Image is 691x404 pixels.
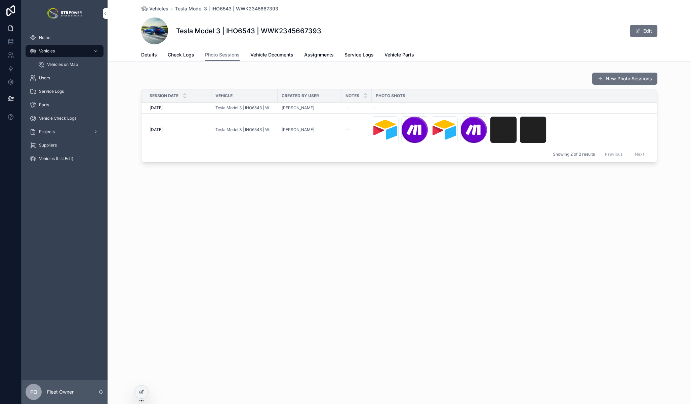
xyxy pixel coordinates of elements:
span: Vehicle Check Logs [39,116,76,121]
p: Fleet Owner [47,389,74,395]
span: Users [39,75,50,81]
a: [PERSON_NAME] [282,127,314,132]
span: Created by User [282,93,319,98]
span: Vehicle Documents [250,51,293,58]
a: -- [372,105,649,111]
a: Vehicle Check Logs [26,112,104,124]
a: [DATE] [150,127,207,132]
a: Service Logs [344,49,374,62]
a: -- [345,127,368,132]
a: Vehicles [141,5,168,12]
span: Service Logs [344,51,374,58]
h1: Tesla Model 3 | IHO6543 | WWK2345667393 [176,26,321,36]
span: Photo Shots [376,93,405,98]
span: Vehicle Parts [384,51,414,58]
span: Showing 2 of 2 results [553,152,595,157]
span: Projects [39,129,55,134]
div: scrollable content [22,27,108,173]
a: [PERSON_NAME] [282,105,337,111]
span: Session Date [150,93,178,98]
span: Vehicles [39,48,55,54]
a: Details [141,49,157,62]
a: Vehicles on Map [34,58,104,71]
a: Photo Sessions [205,49,240,62]
a: [DATE] [150,105,207,111]
span: Suppliers [39,143,57,148]
a: Tesla Model 3 | IHO6543 | WWK2345667393 [215,127,274,132]
a: Home [26,32,104,44]
span: -- [345,105,350,111]
a: Vehicles (List Edit) [26,153,104,165]
span: Notes [345,93,359,98]
span: Assignments [304,51,334,58]
span: -- [372,105,376,111]
a: Parts [26,99,104,111]
a: Service Logs [26,85,104,97]
img: App logo [47,8,82,19]
span: [DATE] [150,127,163,132]
a: Tesla Model 3 | IHO6543 | WWK2345667393 [215,105,274,111]
a: [PERSON_NAME] [282,105,314,111]
a: Vehicle Parts [384,49,414,62]
span: Vehicles (List Edit) [39,156,73,161]
span: Service Logs [39,89,64,94]
span: Parts [39,102,49,108]
a: Check Logs [168,49,194,62]
a: Projects [26,126,104,138]
a: [PERSON_NAME] [282,127,337,132]
span: [DATE] [150,105,163,111]
span: Vehicles on Map [47,62,78,67]
button: Edit [630,25,657,37]
a: Suppliers [26,139,104,151]
span: Vehicle [215,93,233,98]
span: FO [30,388,37,396]
span: Photo Sessions [205,51,240,58]
span: Home [39,35,50,40]
a: Vehicles [26,45,104,57]
span: Check Logs [168,51,194,58]
span: -- [345,127,350,132]
span: Vehicles [149,5,168,12]
button: New Photo Sessions [592,73,657,85]
a: Tesla Model 3 | IHO6543 | WWK2345667393 [175,5,278,12]
a: Assignments [304,49,334,62]
a: Vehicle Documents [250,49,293,62]
span: Details [141,51,157,58]
a: -- [345,105,368,111]
a: Users [26,72,104,84]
